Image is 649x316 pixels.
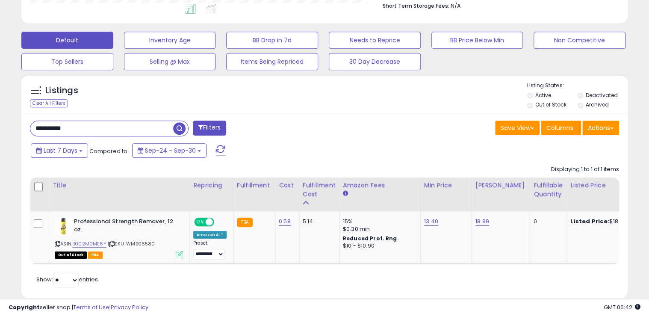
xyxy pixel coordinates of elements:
[343,218,414,225] div: 15%
[303,181,336,199] div: Fulfillment Cost
[44,146,77,155] span: Last 7 Days
[31,143,88,158] button: Last 7 Days
[329,32,421,49] button: Needs to Reprice
[21,32,113,49] button: Default
[535,101,566,108] label: Out of Stock
[45,85,78,97] h5: Listings
[55,251,87,259] span: All listings that are currently out of stock and unavailable for purchase on Amazon
[329,53,421,70] button: 30 Day Decrease
[570,217,609,225] b: Listed Price:
[279,181,295,190] div: Cost
[9,304,148,312] div: seller snap | |
[551,165,619,174] div: Displaying 1 to 1 of 1 items
[495,121,540,135] button: Save View
[541,121,581,135] button: Columns
[450,2,460,10] span: N/A
[193,231,227,239] div: Amazon AI *
[570,218,641,225] div: $18.32
[193,240,227,260] div: Preset:
[343,190,348,198] small: Amazon Fees.
[124,32,216,49] button: Inventory Age
[226,32,318,49] button: BB Drop in 7d
[145,146,196,155] span: Sep-24 - Sep-30
[74,218,178,236] b: Professional Strength Remover, 12 oz.
[89,147,129,155] span: Compared to:
[108,240,155,247] span: | SKU: WMB06580
[586,92,618,99] label: Deactivated
[343,225,414,233] div: $0.30 min
[195,219,206,226] span: ON
[343,242,414,250] div: $10 - $10.90
[237,181,271,190] div: Fulfillment
[9,303,40,311] strong: Copyright
[111,303,148,311] a: Privacy Policy
[124,53,216,70] button: Selling @ Max
[55,218,183,257] div: ASIN:
[570,181,644,190] div: Listed Price
[88,251,103,259] span: FBA
[382,2,449,9] b: Short Term Storage Fees:
[237,218,253,227] small: FBA
[527,82,628,90] p: Listing States:
[132,143,206,158] button: Sep-24 - Sep-30
[55,218,72,235] img: 41rmlt2radL._SL40_.jpg
[213,219,227,226] span: OFF
[534,218,560,225] div: 0
[604,303,640,311] span: 2025-10-8 06:42 GMT
[534,181,563,199] div: Fulfillable Quantity
[343,181,417,190] div: Amazon Fees
[21,53,113,70] button: Top Sellers
[36,275,98,284] span: Show: entries
[193,181,230,190] div: Repricing
[226,53,318,70] button: Items Being Repriced
[193,121,226,136] button: Filters
[582,121,619,135] button: Actions
[475,181,526,190] div: [PERSON_NAME]
[475,217,489,226] a: 18.99
[73,303,109,311] a: Terms of Use
[303,218,333,225] div: 5.14
[53,181,186,190] div: Title
[30,99,68,107] div: Clear All Filters
[424,217,438,226] a: 13.40
[72,240,106,248] a: B002M0ME6Y
[279,217,291,226] a: 0.58
[343,235,399,242] b: Reduced Prof. Rng.
[586,101,609,108] label: Archived
[535,92,551,99] label: Active
[431,32,523,49] button: BB Price Below Min
[546,124,573,132] span: Columns
[424,181,468,190] div: Min Price
[534,32,625,49] button: Non Competitive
